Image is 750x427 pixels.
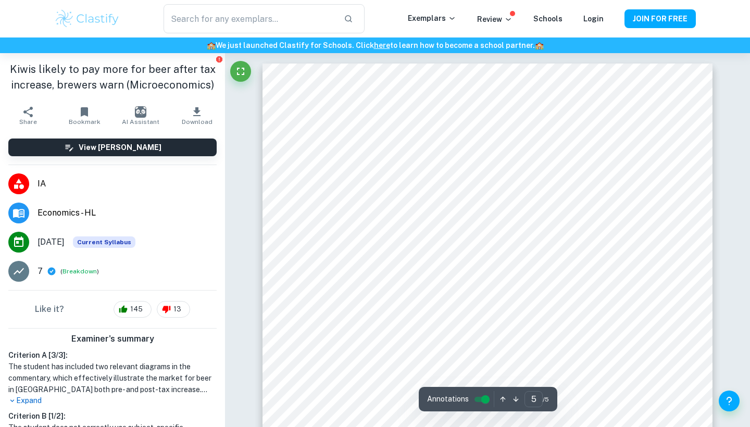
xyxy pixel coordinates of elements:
div: 13 [157,301,190,318]
span: Current Syllabus [73,236,135,248]
span: IA [37,178,217,190]
h1: The student has included two relevant diagrams in the commentary, which effectively illustrate th... [8,361,217,395]
button: JOIN FOR FREE [624,9,696,28]
button: Bookmark [56,101,113,130]
img: AI Assistant [135,106,146,118]
p: Expand [8,395,217,406]
button: Download [169,101,225,130]
p: Review [477,14,512,25]
span: Download [182,118,213,125]
img: Clastify logo [54,8,120,29]
span: [DATE] [37,236,65,248]
h6: Criterion B [ 1 / 2 ]: [8,410,217,422]
button: Fullscreen [230,61,251,82]
span: 145 [124,304,148,315]
h1: Kiwis likely to pay more for beer after tax increase, brewers warn (Microeconomics) [8,61,217,93]
h6: Examiner's summary [4,333,221,345]
input: Search for any exemplars... [164,4,335,33]
button: Help and Feedback [719,391,740,411]
a: here [374,41,390,49]
span: 🏫 [535,41,544,49]
span: ( ) [60,267,99,277]
div: This exemplar is based on the current syllabus. Feel free to refer to it for inspiration/ideas wh... [73,236,135,248]
a: Login [583,15,604,23]
span: Economics - HL [37,207,217,219]
a: Schools [533,15,562,23]
span: Annotations [427,394,469,405]
p: 7 [37,265,43,278]
span: 🏫 [207,41,216,49]
span: AI Assistant [122,118,159,125]
div: 145 [114,301,152,318]
span: / 5 [543,395,549,404]
h6: Criterion A [ 3 / 3 ]: [8,349,217,361]
button: View [PERSON_NAME] [8,139,217,156]
span: 13 [168,304,187,315]
h6: We just launched Clastify for Schools. Click to learn how to become a school partner. [2,40,748,51]
span: Bookmark [69,118,101,125]
span: Share [19,118,37,125]
button: Report issue [215,55,223,63]
button: AI Assistant [113,101,169,130]
h6: Like it? [35,303,64,316]
p: Exemplars [408,12,456,24]
button: Breakdown [63,267,97,276]
h6: View [PERSON_NAME] [79,142,161,153]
